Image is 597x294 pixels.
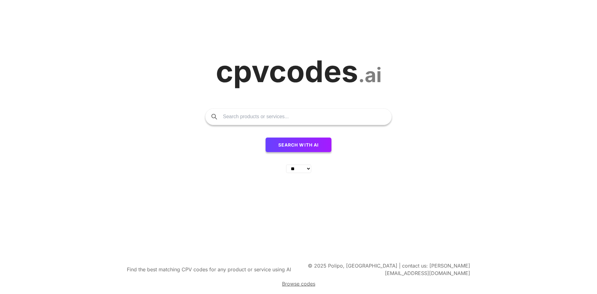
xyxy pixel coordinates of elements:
[278,142,319,147] span: Search with AI
[127,266,291,273] span: Find the best matching CPV codes for any product or service using AI
[266,138,332,152] button: Search with AI
[223,109,385,125] input: Search products or services...
[358,63,382,87] span: .ai
[216,54,382,89] a: cpvcodes.ai
[308,263,470,276] span: © 2025 Polipo, [GEOGRAPHIC_DATA] | contact us: [PERSON_NAME][EMAIL_ADDRESS][DOMAIN_NAME]
[216,53,358,89] span: cpvcodes
[282,280,315,287] a: Browse codes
